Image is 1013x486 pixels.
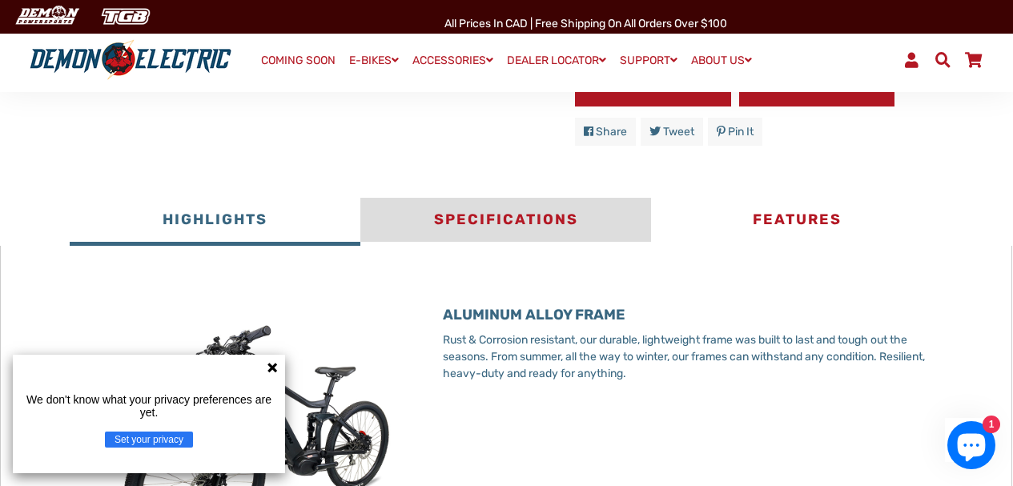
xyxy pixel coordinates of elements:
button: Set your privacy [105,432,193,448]
button: Specifications [360,198,651,246]
img: TGB Canada [93,3,159,30]
button: Highlights [70,198,360,246]
img: Demon Electric [8,3,85,30]
p: We don't know what your privacy preferences are yet. [19,393,279,419]
button: Features [651,198,942,246]
inbox-online-store-chat: Shopify online store chat [943,421,1000,473]
a: E-BIKES [344,49,404,72]
a: ACCESSORIES [407,49,499,72]
p: Rust & Corrosion resistant, our durable, lightweight frame was built to last and tough out the se... [443,331,943,382]
h3: ALUMINUM ALLOY FRAME [443,307,943,324]
span: All Prices in CAD | Free shipping on all orders over $100 [444,17,727,30]
img: Demon Electric logo [24,39,237,81]
a: ABOUT US [685,49,758,72]
span: Pin it [728,125,754,139]
span: Share [596,125,627,139]
a: DEALER LOCATOR [501,49,612,72]
a: SUPPORT [614,49,683,72]
a: COMING SOON [255,50,341,72]
span: Tweet [663,125,694,139]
